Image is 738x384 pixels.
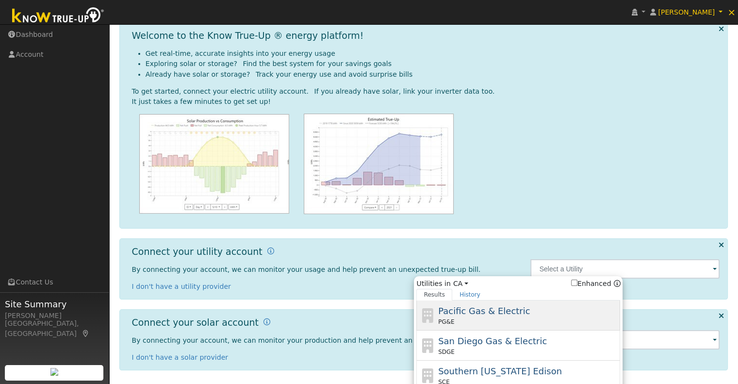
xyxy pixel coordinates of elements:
span: San Diego Gas & Electric [438,336,547,346]
h1: Connect your solar account [132,317,259,328]
span: PG&E [438,317,454,326]
div: To get started, connect your electric utility account. If you already have solar, link your inver... [132,86,720,97]
span: Site Summary [5,298,104,311]
div: [GEOGRAPHIC_DATA], [GEOGRAPHIC_DATA] [5,318,104,339]
li: Get real-time, accurate insights into your energy usage [146,49,720,59]
h1: Connect your utility account [132,246,262,257]
span: × [727,6,736,18]
input: Select an Inverter [530,330,720,350]
a: Results [416,289,452,301]
a: I don't have a utility provider [132,283,231,290]
img: Know True-Up [7,5,109,27]
span: Show enhanced providers [571,279,621,289]
a: I don't have a solar provider [132,353,229,361]
span: Pacific Gas & Electric [438,306,530,316]
li: Already have solar or storage? Track your energy use and avoid surprise bills [146,69,720,80]
h1: Welcome to the Know True-Up ® energy platform! [132,30,364,41]
input: Select a Utility [530,259,720,279]
a: CA [453,279,468,289]
span: By connecting your account, we can monitor your usage and help prevent an unexpected true-up bill. [132,266,481,273]
a: Map [82,330,90,337]
span: By connecting your account, we can monitor your production and help prevent an unexpected true-up... [132,336,497,344]
a: Enhanced Providers [613,280,620,287]
span: Utilities in [416,279,620,289]
label: Enhanced [571,279,611,289]
div: It just takes a few minutes to get set up! [132,97,720,107]
li: Exploring solar or storage? Find the best system for your savings goals [146,59,720,69]
span: [PERSON_NAME] [658,8,715,16]
span: Southern [US_STATE] Edison [438,366,562,376]
input: Enhanced [571,280,577,286]
span: SDGE [438,348,455,356]
img: retrieve [50,368,58,376]
div: [PERSON_NAME] [5,311,104,321]
a: History [452,289,488,301]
